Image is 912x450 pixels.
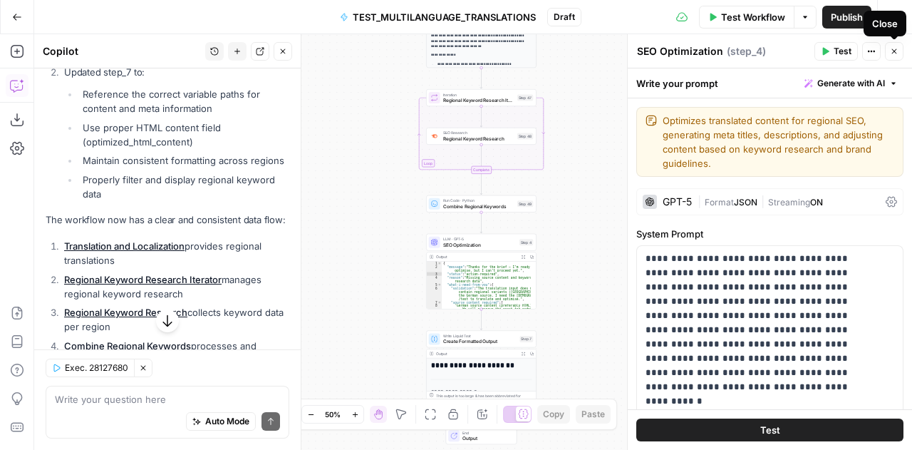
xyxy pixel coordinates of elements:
[443,203,514,210] span: Combine Regional Keywords
[426,166,537,174] div: Complete
[443,97,514,104] span: Regional Keyword Research Iterator
[581,408,605,421] span: Paste
[727,44,766,58] span: ( step_4 )
[721,10,785,24] span: Test Workflow
[810,197,823,208] span: ON
[205,415,249,428] span: Auto Mode
[43,44,201,58] div: Copilot
[426,195,537,213] div: Run Code · PythonCombine Regional KeywordsStep 49
[760,423,780,437] span: Test
[517,95,533,101] div: Step 47
[426,128,537,145] div: SEO ResearchRegional Keyword ResearchStep 48
[480,68,482,88] g: Edge from step_2 to step_47
[353,10,536,24] span: TEST_MULTILANGUAGE_TRANSLATIONS
[61,339,289,367] li: processes and combines results
[443,241,517,248] span: SEO Optimization
[443,236,517,242] span: LLM · GPT-5
[757,194,768,208] span: |
[834,45,851,58] span: Test
[427,276,442,283] div: 4
[799,74,903,93] button: Generate with AI
[436,254,517,260] div: Output
[443,130,514,135] span: SEO Research
[79,121,289,149] li: Use proper HTML content field (optimized_html_content)
[436,351,517,357] div: Output
[437,283,441,287] span: Toggle code folding, rows 5 through 60
[480,309,482,329] g: Edge from step_4 to step_7
[471,166,491,174] div: Complete
[427,262,442,265] div: 1
[427,287,442,301] div: 6
[65,362,128,374] span: Exec. 28127680
[628,68,912,98] div: Write your prompt
[663,113,894,170] textarea: Optimizes translated content for regional SEO, generating meta titles, descriptions, and adjustin...
[79,87,289,116] li: Reference the correct variable paths for content and meta information
[64,240,185,252] a: Translation and Localization
[480,106,482,127] g: Edge from step_47 to step_48
[637,44,723,58] textarea: SEO Optimization
[443,92,514,98] span: Iteration
[543,408,564,421] span: Copy
[426,89,537,106] div: LoopIterationRegional Keyword Research IteratorStep 47
[64,307,187,318] a: Regional Keyword Research
[443,198,514,203] span: Run Code · Python
[426,427,537,444] div: EndOutput
[462,430,511,436] span: End
[699,6,794,29] button: Test Workflow
[831,10,863,24] span: Publish
[462,435,511,442] span: Output
[443,333,517,339] span: Write Liquid Text
[517,200,533,207] div: Step 49
[480,174,482,195] g: Edge from step_47-iteration-end to step_49
[427,265,442,272] div: 2
[480,212,482,232] g: Edge from step_49 to step_4
[537,405,570,424] button: Copy
[576,405,611,424] button: Paste
[814,42,858,61] button: Test
[872,16,898,31] div: Close
[325,409,341,420] span: 50%
[61,239,289,267] li: provides regional translations
[437,262,441,265] span: Toggle code folding, rows 1 through 82
[817,77,885,90] span: Generate with AI
[431,133,438,140] img: 8a3tdog8tf0qdwwcclgyu02y995m
[64,65,289,80] p: Updated step_7 to:
[46,359,134,377] button: Exec. 28127680
[519,336,533,342] div: Step 7
[705,197,734,208] span: Format
[517,133,533,139] div: Step 48
[427,272,442,276] div: 3
[734,197,757,208] span: JSON
[64,340,191,352] a: Combine Regional Keywords
[636,419,903,441] button: Test
[437,301,441,305] span: Toggle code folding, rows 7 through 11
[427,305,442,315] div: 8
[61,305,289,334] li: collects keyword data per region
[186,412,256,431] button: Auto Mode
[427,301,442,305] div: 7
[663,197,692,207] div: GPT-5
[79,153,289,168] li: Maintain consistent formatting across regions
[331,6,544,29] button: TEST_MULTILANGUAGE_TRANSLATIONS
[443,135,514,142] span: Regional Keyword Research
[554,11,575,24] span: Draft
[768,197,810,208] span: Streaming
[426,234,537,310] div: LLM · GPT-5SEO OptimizationStep 4Output{ "message":"Thanks for the brief — I’m ready to optimise,...
[61,272,289,301] li: manages regional keyword research
[79,173,289,201] li: Properly filter and display regional keyword data
[698,194,705,208] span: |
[519,239,533,245] div: Step 4
[443,338,517,345] span: Create Formatted Output
[427,283,442,287] div: 5
[64,274,222,285] a: Regional Keyword Research Iterator
[822,6,871,29] button: Publish
[436,393,534,404] div: This output is too large & has been abbreviated for review. to view the full content.
[46,213,289,227] p: The workflow now has a clear and consistent data flow:
[636,227,903,241] label: System Prompt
